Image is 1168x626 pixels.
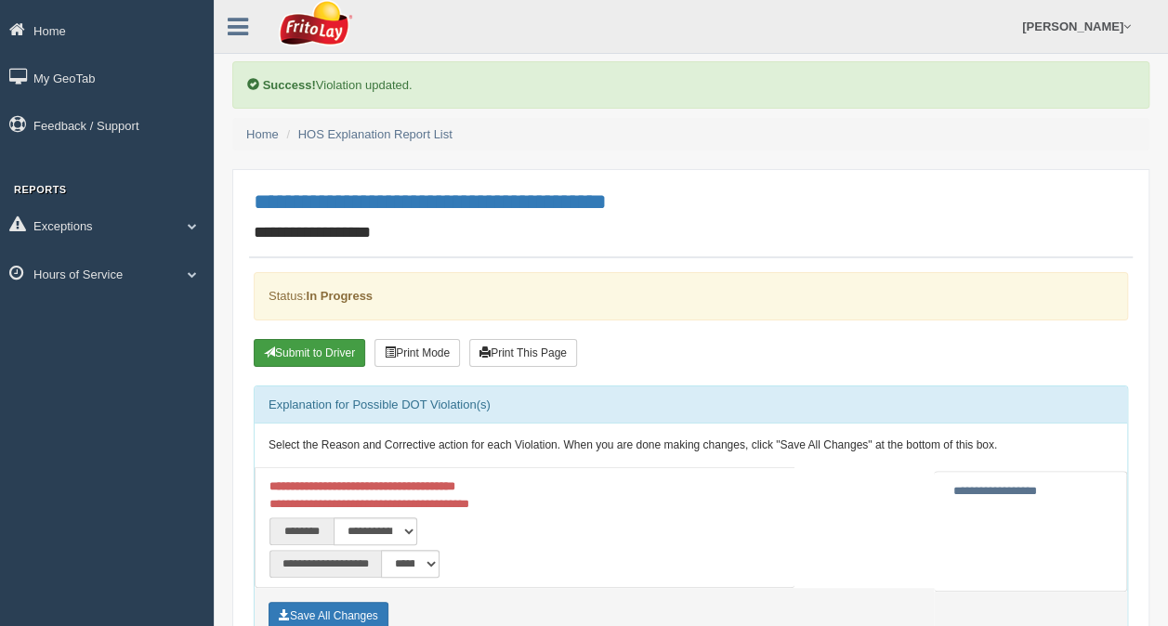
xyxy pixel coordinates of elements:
[298,127,453,141] a: HOS Explanation Report List
[255,424,1127,468] div: Select the Reason and Corrective action for each Violation. When you are done making changes, cli...
[374,339,460,367] button: Print Mode
[254,272,1128,320] div: Status:
[263,78,316,92] b: Success!
[232,61,1149,109] div: Violation updated.
[306,289,373,303] strong: In Progress
[469,339,577,367] button: Print This Page
[254,339,365,367] button: Submit To Driver
[246,127,279,141] a: Home
[255,386,1127,424] div: Explanation for Possible DOT Violation(s)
